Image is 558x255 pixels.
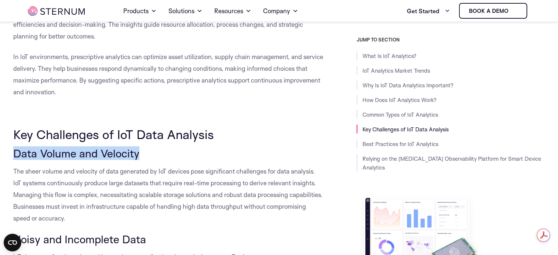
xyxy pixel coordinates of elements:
[362,52,416,59] a: What Is IoT Analytics?
[168,1,203,21] a: Solutions
[362,126,449,133] a: Key Challenges of IoT Data Analysis
[263,1,298,21] a: Company
[511,8,517,14] img: sternum iot
[13,146,139,160] span: Data Volume and Velocity
[362,155,541,171] a: Relying on the [MEDICAL_DATA] Observability Platform for Smart Device Analytics
[362,96,437,103] a: How Does IoT Analytics Work?
[407,4,450,18] a: Get Started
[13,53,323,96] span: In IoT environments, prescriptive analytics can optimize asset utilization, supply chain manageme...
[362,111,438,118] a: Common Types of IoT Analytics
[13,232,146,246] span: Noisy and Incomplete Data
[214,1,251,21] a: Resources
[28,6,85,16] img: sternum iot
[459,3,527,19] a: Book a demo
[4,234,21,251] button: Open CMP widget
[362,67,430,74] a: IoT Analytics Market Trends
[123,1,157,21] a: Products
[362,82,453,89] a: Why Is IoT Data Analytics Important?
[357,37,545,43] h3: JUMP TO SECTION
[362,141,438,147] a: Best Practices for IoT Analytics
[13,127,214,142] span: Key Challenges of IoT Data Analysis
[13,167,322,222] span: The sheer volume and velocity of data generated by IoT devices pose significant challenges for da...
